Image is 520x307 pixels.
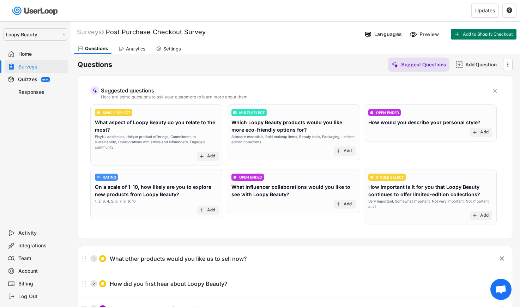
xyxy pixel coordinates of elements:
[374,31,402,37] div: Languages
[85,46,108,52] div: Questions
[490,279,512,300] div: Open chat
[95,183,219,198] div: On a scale of 1-10, how likely are you to explore new products from Loopy Beauty?
[335,201,341,207] button: add
[101,257,105,261] img: CircleTickMinorWhite.svg
[401,61,446,68] div: Suggest Questions
[239,175,262,179] div: OPEN ENDED
[344,148,352,154] div: Add
[18,281,65,287] div: Billing
[92,88,97,93] img: MagicMajor%20%28Purple%29.svg
[376,111,399,114] div: OPEN ENDED
[504,59,511,70] button: 
[110,255,247,263] div: What other products would you like us to sell now?
[18,230,65,236] div: Activity
[344,201,352,207] div: Add
[463,32,513,36] span: Add to Shopify Checkout
[18,64,65,70] div: Surveys
[419,31,441,37] div: Preview
[95,119,219,133] div: What aspect of Loopy Beauty do you relate to the most?
[506,7,513,14] button: 
[368,199,492,209] div: Very important, Somewhat important, Not very important, Not important at all
[364,31,372,38] img: Language%20Icon.svg
[370,111,374,114] img: ConversationMinor.svg
[391,61,399,68] img: MagicMajor%20%28Purple%29.svg
[231,119,355,133] div: Which Loopy Beauty products would you like more eco-friendly options for?
[18,76,37,83] div: Quizzes
[11,4,60,18] img: userloop-logo-01.svg
[455,61,463,68] img: AddMajor.svg
[498,255,506,262] button: 
[207,207,216,213] div: Add
[335,148,341,154] button: add
[231,183,355,198] div: What influencer collaborations would you like to see with Loopy Beauty?
[480,130,489,135] div: Add
[451,29,516,40] button: Add to Shopify Checkout
[500,255,504,262] text: 
[18,242,65,249] div: Integrations
[472,130,478,135] button: add
[18,268,65,275] div: Account
[78,60,112,70] h6: Questions
[475,8,495,13] div: Updates
[199,207,205,213] button: add
[110,280,227,288] div: How did you first hear about Loopy Beauty?
[472,212,478,218] button: add
[368,119,480,126] div: How would you describe your personal style?
[507,61,509,68] text: 
[42,78,49,81] div: BETA
[18,89,65,96] div: Responses
[18,51,65,58] div: Home
[368,183,492,198] div: How important is it for you that Loopy Beauty continues to offer limited-edition collections?
[106,28,206,36] font: Post Purchase Checkout Survey
[493,87,497,95] text: 
[101,88,486,93] div: Suggested questions
[18,293,65,300] div: Log Out
[97,111,100,114] img: CircleTickMinorWhite.svg
[231,134,355,145] div: Skincare essentials, Bold makeup items, Beauty tools, Packaging, Limited-edition collections
[103,175,116,179] div: RATING
[233,175,237,179] img: ConversationMinor.svg
[126,46,145,52] div: Analytics
[370,175,374,179] img: CircleTickMinorWhite.svg
[199,153,205,159] button: add
[101,282,105,286] img: CircleTickMinorWhite.svg
[101,95,486,99] div: Here are some questions to ask your customers to learn more about them
[95,134,219,150] div: Playful aesthetics, Unique product offerings, Commitment to sustainability, Collaborations with a...
[233,111,237,114] img: ListMajor.svg
[480,213,489,218] div: Add
[491,88,498,95] button: 
[163,46,181,52] div: Settings
[90,282,97,285] div: 2
[18,255,65,262] div: Team
[465,61,501,68] div: Add Question
[90,257,97,260] div: 1
[376,175,404,179] div: SINGLE SELECT
[97,175,100,179] img: AdjustIcon.svg
[207,153,216,159] div: Add
[103,111,131,114] div: SINGLE SELECT
[77,28,104,36] div: Surveys
[95,199,135,204] div: 1, 2, 3, 4, 5, 6, 7, 8, 9, 10
[507,7,512,13] text: 
[239,111,265,114] div: MULTI SELECT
